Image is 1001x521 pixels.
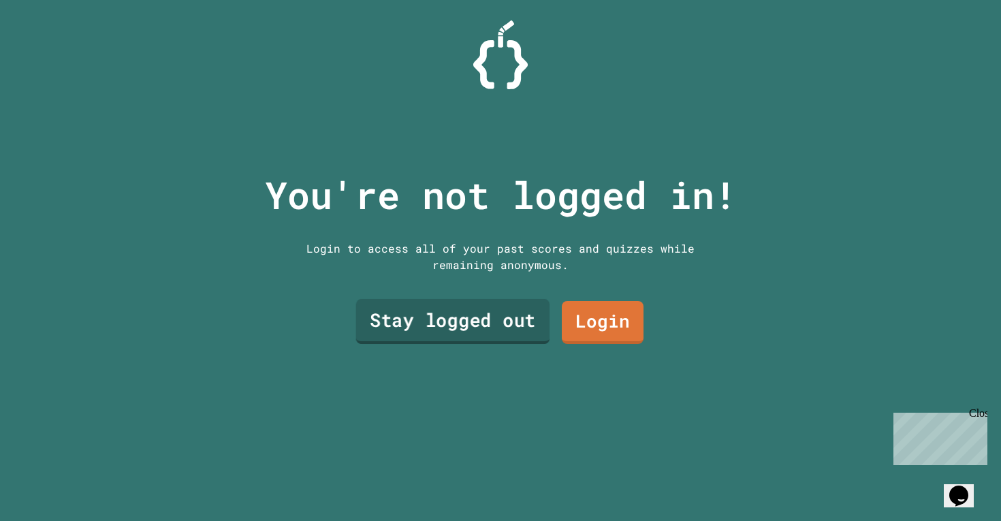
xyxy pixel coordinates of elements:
img: Logo.svg [473,20,528,89]
div: Login to access all of your past scores and quizzes while remaining anonymous. [296,240,705,273]
a: Login [562,301,643,344]
div: Chat with us now!Close [5,5,94,86]
iframe: chat widget [944,467,987,507]
iframe: chat widget [888,407,987,465]
p: You're not logged in! [265,167,737,223]
a: Stay logged out [356,299,550,344]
